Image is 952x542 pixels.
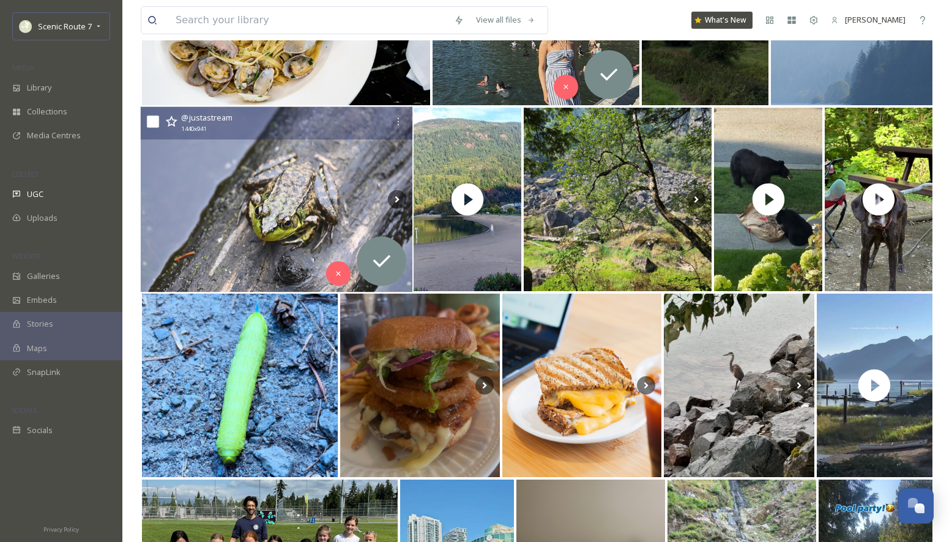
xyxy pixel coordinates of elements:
span: Privacy Policy [43,525,79,533]
span: Maps [27,343,47,354]
span: Collections [27,106,67,117]
span: 1440 x 941 [181,125,206,134]
img: Hidden spot #syéxwcholeqwadventurepark #rubycreekbc #hopebc #britishcolumbia [524,108,712,291]
img: thumbnail [713,108,824,291]
span: Socials [27,425,53,436]
a: [PERSON_NAME] [825,8,912,32]
span: SnapLink [27,366,61,378]
span: WIDGETS [12,251,40,261]
img: Hummingbird moth larvae? The blue blade is its tail end #insects #moths #coquitlam [142,294,338,477]
span: MEDIA [12,63,34,72]
span: SOCIALS [12,406,37,415]
input: Search your library [169,7,448,34]
a: What's New [691,12,753,29]
span: @ justastream [181,112,232,123]
img: All the frogs. #hopebc [141,107,412,292]
img: Get ready for that perfect cheese pull with our delicious sandwich. Pair it with a hot Americano ... [502,294,661,477]
span: Library [27,82,51,94]
span: Scenic Route 7 [38,21,92,32]
span: Galleries [27,270,60,282]
span: COLLECT [12,169,39,179]
img: thumbnail [817,294,932,477]
button: Open Chat [898,488,934,524]
span: [PERSON_NAME] [845,14,906,25]
img: thumbnail [824,108,934,291]
a: View all files [470,8,541,32]
span: UGC [27,188,43,200]
img: thumbnail [412,108,522,291]
span: Media Centres [27,130,81,141]
img: This is completely DECADENT & so full of oooey gooey deliciousness!! The Broken Whisk (brokenwhis... [340,294,499,477]
img: SnapSea%20Square%20Logo.png [20,20,32,32]
img: #Harrisonhotsprings #RainyDays ☔️🌧️ 😊💕 [664,294,814,477]
span: Uploads [27,212,58,224]
span: Stories [27,318,53,330]
a: Privacy Policy [43,521,79,536]
span: Embeds [27,294,57,306]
